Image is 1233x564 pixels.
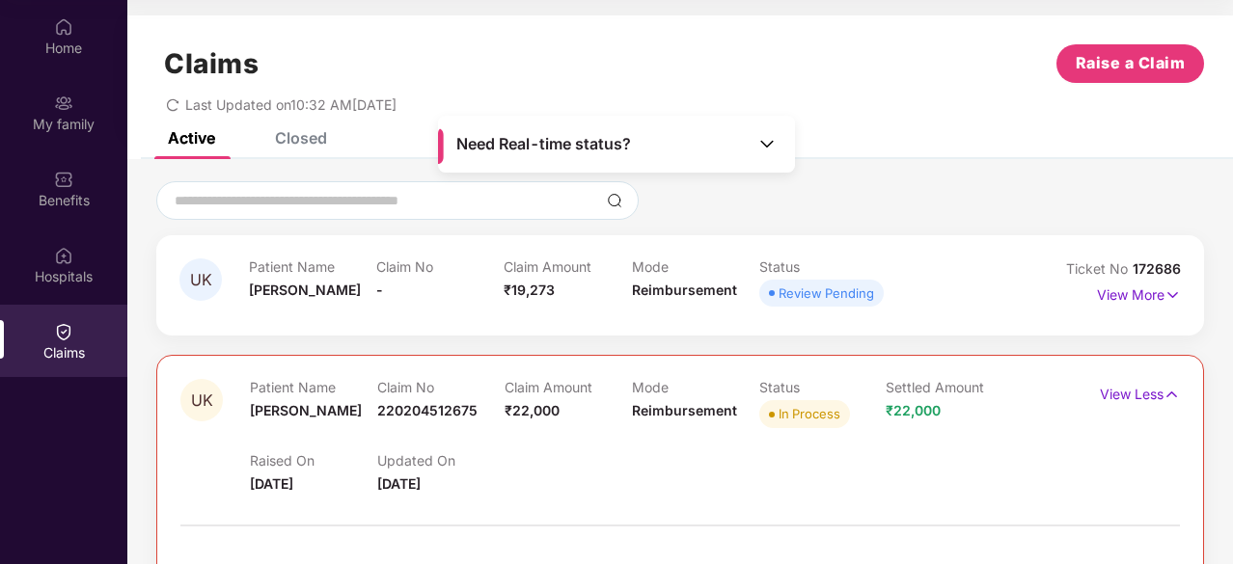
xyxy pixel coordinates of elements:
p: View Less [1100,379,1180,405]
span: Ticket No [1066,260,1133,277]
img: svg+xml;base64,PHN2ZyBpZD0iU2VhcmNoLTMyeDMyIiB4bWxucz0iaHR0cDovL3d3dy53My5vcmcvMjAwMC9zdmciIHdpZH... [607,193,622,208]
span: 220204512675 [377,402,478,418]
p: Raised On [250,452,377,469]
img: svg+xml;base64,PHN2ZyB3aWR0aD0iMjAiIGhlaWdodD0iMjAiIHZpZXdCb3g9IjAgMCAyMCAyMCIgZmlsbD0ibm9uZSIgeG... [54,94,73,113]
button: Raise a Claim [1056,44,1204,83]
img: svg+xml;base64,PHN2ZyBpZD0iSG9tZSIgeG1sbnM9Imh0dHA6Ly93d3cudzMub3JnLzIwMDAvc3ZnIiB3aWR0aD0iMjAiIG... [54,17,73,37]
span: [PERSON_NAME] [250,402,362,418]
span: ₹22,000 [886,402,941,418]
span: ₹22,000 [505,402,560,418]
span: Reimbursement [632,282,737,298]
span: Reimbursement [632,402,737,418]
p: View More [1097,280,1181,306]
p: Patient Name [249,258,376,275]
img: svg+xml;base64,PHN2ZyB4bWxucz0iaHR0cDovL3d3dy53My5vcmcvMjAwMC9zdmciIHdpZHRoPSIxNyIgaGVpZ2h0PSIxNy... [1164,384,1180,405]
p: Mode [632,258,759,275]
img: svg+xml;base64,PHN2ZyBpZD0iQmVuZWZpdHMiIHhtbG5zPSJodHRwOi8vd3d3LnczLm9yZy8yMDAwL3N2ZyIgd2lkdGg9Ij... [54,170,73,189]
p: Mode [632,379,759,395]
span: - [376,282,383,298]
h1: Claims [164,47,259,80]
img: Toggle Icon [757,134,777,153]
span: [PERSON_NAME] [249,282,361,298]
p: Claim No [377,379,505,395]
span: ₹19,273 [504,282,555,298]
p: Updated On [377,452,505,469]
div: In Process [779,404,840,423]
span: UK [190,272,212,288]
p: Status [759,379,887,395]
span: 172686 [1133,260,1181,277]
p: Claim Amount [505,379,632,395]
img: svg+xml;base64,PHN2ZyBpZD0iSG9zcGl0YWxzIiB4bWxucz0iaHR0cDovL3d3dy53My5vcmcvMjAwMC9zdmciIHdpZHRoPS... [54,246,73,265]
p: Claim Amount [504,258,631,275]
span: redo [166,96,179,113]
img: svg+xml;base64,PHN2ZyB4bWxucz0iaHR0cDovL3d3dy53My5vcmcvMjAwMC9zdmciIHdpZHRoPSIxNyIgaGVpZ2h0PSIxNy... [1164,284,1181,306]
p: Patient Name [250,379,377,395]
p: Settled Amount [886,379,1013,395]
span: Raise a Claim [1076,51,1186,75]
span: UK [191,392,213,409]
p: Claim No [376,258,504,275]
div: Closed [275,128,327,148]
div: Review Pending [779,283,874,303]
p: Status [759,258,887,275]
span: Need Real-time status? [456,134,631,154]
img: svg+xml;base64,PHN2ZyBpZD0iQ2xhaW0iIHhtbG5zPSJodHRwOi8vd3d3LnczLm9yZy8yMDAwL3N2ZyIgd2lkdGg9IjIwIi... [54,322,73,341]
span: [DATE] [250,475,293,492]
div: Active [168,128,215,148]
span: [DATE] [377,475,421,492]
span: Last Updated on 10:32 AM[DATE] [185,96,397,113]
